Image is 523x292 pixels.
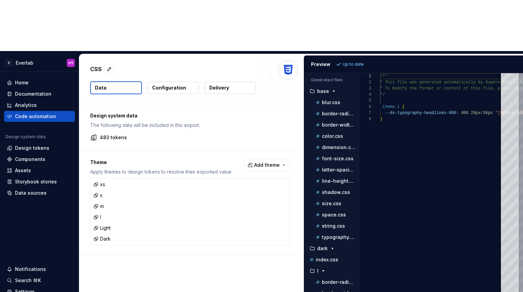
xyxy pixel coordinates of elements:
button: space.css [310,211,356,218]
button: Add theme [244,159,290,171]
div: Preview [311,61,330,68]
div: 2 [359,79,371,85]
span: .theme-l [380,104,400,109]
div: Everlab [16,60,33,66]
button: line-height.css [310,177,356,185]
div: 8 [359,116,371,122]
span: --ds-typography-headlines-600: [385,111,458,115]
span: { [402,104,405,109]
button: border-radius.css [310,278,356,286]
button: dark [307,245,356,252]
a: Components [4,154,75,165]
span: * To modify the format or content of this file, p [380,86,500,91]
div: Code automation [15,113,56,120]
button: Data [90,81,142,94]
div: 7 [359,110,371,116]
a: Storybook stories [4,176,75,187]
p: 483 tokens [100,134,127,141]
div: 1 [359,73,371,79]
div: Home [15,79,29,86]
a: Analytics [4,100,75,111]
button: font-size.css [310,155,356,162]
div: Data sources [15,190,47,196]
p: Data [95,84,107,91]
div: 6 [359,104,371,110]
button: color.css [310,132,356,140]
p: string.css [322,223,345,229]
a: Data sources [4,188,75,198]
button: typography.css [310,233,356,241]
p: dimension.css [322,145,356,150]
button: border-width.css [310,121,356,129]
p: shadow.css [322,190,350,195]
p: Up to date [343,62,364,67]
button: index.css [307,256,356,263]
p: l [317,268,318,274]
p: Configuration [152,84,186,91]
button: shadow.css [310,189,356,196]
p: line-height.css [322,178,356,184]
button: size.css [310,200,356,207]
button: Notifications [4,264,75,275]
p: Theme [90,159,232,166]
div: Documentation [15,91,51,97]
div: l [93,214,101,221]
button: l [307,267,356,275]
p: Apply themes to design tokens to resolve their exported value. [90,168,232,175]
div: Storybook stories [15,178,57,185]
button: Search ⌘K [4,275,75,286]
button: dimension.css [310,144,356,151]
div: Notifications [15,266,46,273]
button: base [307,87,356,95]
a: Code automation [4,111,75,122]
p: size.css [322,201,341,206]
span: 28px [471,111,480,115]
button: Configuration [148,82,199,94]
span: 36px [483,111,493,115]
div: HY [68,60,73,66]
p: font-size.css [322,156,354,161]
div: Design tokens [15,145,49,151]
a: Documentation [4,88,75,99]
p: space.css [322,212,346,217]
span: / [480,111,483,115]
button: string.css [310,222,356,230]
button: Delivery [205,82,256,94]
p: index.css [316,257,338,262]
p: blur.css [322,100,340,105]
div: Design system data [5,134,46,140]
span: * This file was generated automatically by Supern [380,80,500,85]
div: Light [93,225,111,231]
div: Components [15,156,45,163]
div: 4 [359,92,371,98]
p: Delivery [209,84,229,91]
div: Analytics [15,102,37,109]
button: letter-spacing.css [310,166,356,174]
div: m [93,203,104,210]
p: The following data will be included in this export. [90,122,290,129]
p: CSS [90,65,102,73]
div: s [93,192,102,199]
span: Add theme [254,162,280,168]
p: base [317,88,329,94]
a: Design tokens [4,143,75,153]
a: Home [4,77,75,88]
button: blur.css [310,99,356,106]
div: Assets [15,167,31,174]
p: color.css [322,133,343,139]
div: 5 [359,98,371,104]
p: Design system data [90,112,290,119]
button: border-radius.css [310,110,356,117]
a: Assets [4,165,75,176]
div: xs [93,181,105,188]
p: typography.css [322,234,356,240]
div: 3 [359,85,371,92]
span: 400 [461,111,468,115]
div: Search ⌘K [15,277,41,284]
p: border-radius.css [322,111,356,116]
p: border-radius.css [322,279,356,285]
p: letter-spacing.css [322,167,356,173]
div: Dark [93,236,111,242]
p: border-width.css [322,122,356,128]
button: EEverlabHY [1,55,78,70]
